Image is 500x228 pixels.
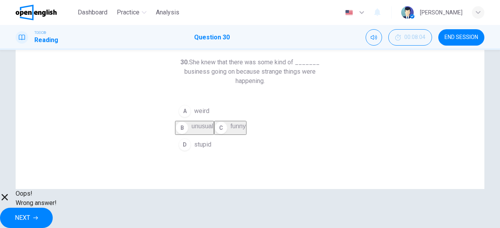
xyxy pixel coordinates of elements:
button: Dashboard [75,5,111,19]
strong: 30. [180,58,189,66]
span: END SESSION [445,34,478,41]
div: B [176,122,188,134]
a: OpenEnglish logo [16,5,75,20]
span: Dashboard [78,8,107,17]
img: en [344,10,354,16]
div: Mute [366,29,382,46]
img: OpenEnglish logo [16,5,57,20]
button: END SESSION [438,29,484,46]
h1: Reading [34,35,58,45]
span: Wrong answer! [16,198,57,208]
span: unusual [191,123,213,129]
span: Oops! [16,189,57,198]
button: Cfunny [214,121,246,135]
button: Bunusual [175,121,214,135]
h1: Question 30 [194,33,230,42]
button: Analysis [153,5,182,19]
div: [PERSON_NAME] [420,8,462,17]
div: Hide [388,29,432,46]
span: 00:08:04 [404,34,425,41]
span: NEXT [15,212,30,223]
span: TOEIC® [34,30,46,35]
button: Practice [114,5,150,19]
span: Practice [117,8,139,17]
div: C [215,122,227,134]
img: Profile picture [401,6,414,19]
span: Analysis [156,8,179,17]
button: 00:08:04 [388,29,432,46]
h6: She knew that there was some kind of _______ business going on because strange things were happen... [175,58,325,86]
span: funny [230,123,246,129]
